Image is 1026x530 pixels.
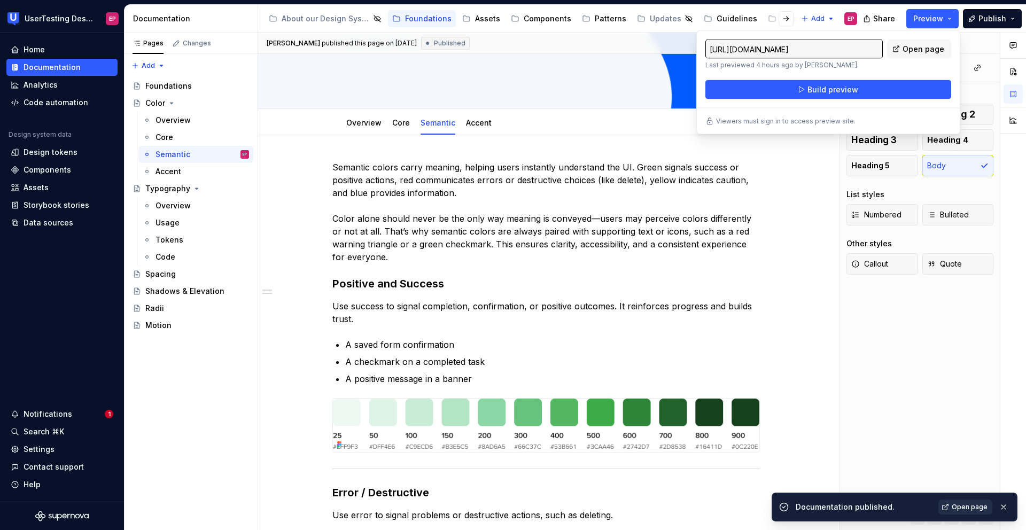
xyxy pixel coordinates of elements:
[345,372,760,385] p: A positive message in a banner
[851,160,890,171] span: Heading 5
[6,179,118,196] a: Assets
[128,300,253,317] a: Radii
[717,13,757,24] div: Guidelines
[6,144,118,161] a: Design tokens
[922,253,994,275] button: Quote
[133,13,253,24] div: Documentation
[24,44,45,55] div: Home
[138,129,253,146] a: Core
[6,406,118,423] button: Notifications1
[342,111,386,134] div: Overview
[156,217,180,228] div: Usage
[24,200,89,211] div: Storybook stories
[595,13,626,24] div: Patterns
[466,118,492,127] a: Accent
[6,41,118,58] a: Home
[7,12,20,25] img: 41adf70f-fc1c-4662-8e2d-d2ab9c673b1b.png
[24,479,41,490] div: Help
[6,94,118,111] a: Code automation
[109,14,116,23] div: EP
[24,217,73,228] div: Data sources
[24,444,55,455] div: Settings
[145,320,172,331] div: Motion
[156,252,175,262] div: Code
[846,189,884,200] div: List styles
[322,39,417,48] div: published this page on [DATE]
[952,503,988,511] span: Open page
[421,118,455,127] a: Semantic
[2,7,122,30] button: UserTesting Design SystemEP
[35,511,89,521] svg: Supernova Logo
[138,231,253,248] a: Tokens
[24,62,81,73] div: Documentation
[846,238,892,249] div: Other styles
[24,97,88,108] div: Code automation
[524,13,571,24] div: Components
[267,39,320,48] span: [PERSON_NAME]
[138,163,253,180] a: Accent
[156,235,183,245] div: Tokens
[128,266,253,283] a: Spacing
[332,161,760,263] p: Semantic colors carry meaning, helping users instantly understand the UI. Green signals success o...
[183,39,211,48] div: Changes
[24,147,77,158] div: Design tokens
[873,13,895,24] span: Share
[6,161,118,178] a: Components
[145,98,165,108] div: Color
[913,13,943,24] span: Preview
[156,200,191,211] div: Overview
[145,183,190,194] div: Typography
[963,9,1022,28] button: Publish
[6,423,118,440] button: Search ⌘K
[24,80,58,90] div: Analytics
[798,11,838,26] button: Add
[887,40,951,59] a: Open page
[906,9,959,28] button: Preview
[138,146,253,163] a: SemanticEP
[128,58,168,73] button: Add
[716,117,856,126] p: Viewers must sign in to access preview site.
[851,135,897,145] span: Heading 3
[6,458,118,476] button: Contact support
[156,115,191,126] div: Overview
[416,111,460,134] div: Semantic
[282,13,370,24] div: About our Design System
[811,14,825,23] span: Add
[938,500,992,515] a: Open page
[156,149,190,160] div: Semantic
[903,44,944,54] span: Open page
[138,197,253,214] a: Overview
[846,155,918,176] button: Heading 5
[388,10,456,27] a: Foundations
[978,13,1006,24] span: Publish
[388,111,414,134] div: Core
[24,165,71,175] div: Components
[265,8,796,29] div: Page tree
[24,426,64,437] div: Search ⌘K
[6,441,118,458] a: Settings
[145,286,224,297] div: Shadows & Elevation
[24,182,49,193] div: Assets
[927,209,969,220] span: Bulleted
[846,253,918,275] button: Callout
[475,13,500,24] div: Assets
[796,502,932,512] div: Documentation published.
[265,10,386,27] a: About our Design System
[458,10,504,27] a: Assets
[145,269,176,279] div: Spacing
[24,409,72,419] div: Notifications
[346,118,382,127] a: Overview
[858,9,902,28] button: Share
[25,13,93,24] div: UserTesting Design System
[650,13,681,24] div: Updates
[705,61,883,69] p: Last previewed 4 hours ago by [PERSON_NAME].
[846,129,918,151] button: Heading 3
[922,204,994,225] button: Bulleted
[705,80,951,99] button: Build preview
[633,10,697,27] a: Updates
[462,111,496,134] div: Accent
[332,485,760,500] h3: Error / Destructive
[332,276,760,291] h3: Positive and Success
[846,204,918,225] button: Numbered
[24,462,84,472] div: Contact support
